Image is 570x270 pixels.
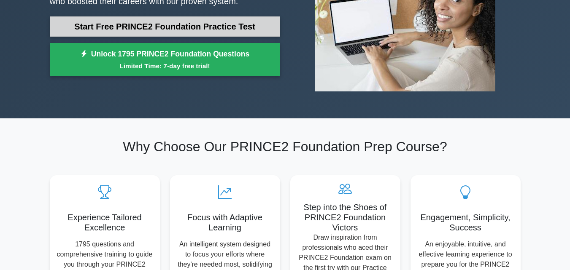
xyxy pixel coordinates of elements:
[50,139,521,155] h2: Why Choose Our PRINCE2 Foundation Prep Course?
[417,212,514,233] h5: Engagement, Simplicity, Success
[177,212,273,233] h5: Focus with Adaptive Learning
[50,16,280,37] a: Start Free PRINCE2 Foundation Practice Test
[297,202,394,233] h5: Step into the Shoes of PRINCE2 Foundation Victors
[50,43,280,77] a: Unlock 1795 PRINCE2 Foundation QuestionsLimited Time: 7-day free trial!
[60,61,270,71] small: Limited Time: 7-day free trial!
[57,212,153,233] h5: Experience Tailored Excellence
